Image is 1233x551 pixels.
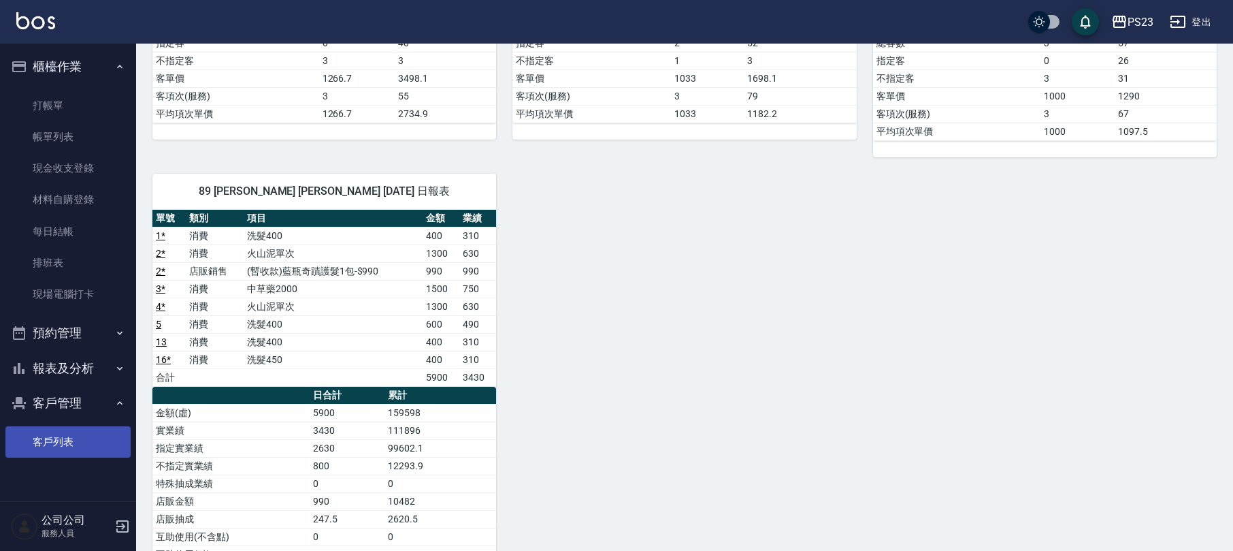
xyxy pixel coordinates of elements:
[423,298,459,315] td: 1300
[423,280,459,298] td: 1500
[244,262,423,280] td: (暫收款)藍瓶奇蹟護髮1包-$990
[423,262,459,280] td: 990
[5,49,131,84] button: 櫃檯作業
[186,245,244,262] td: 消費
[319,69,395,87] td: 1266.7
[1115,87,1217,105] td: 1290
[319,87,395,105] td: 3
[186,280,244,298] td: 消費
[152,457,310,475] td: 不指定實業績
[384,457,496,475] td: 12293.9
[512,52,671,69] td: 不指定客
[42,514,111,527] h5: 公司公司
[744,105,857,123] td: 1182.2
[244,245,423,262] td: 火山泥單次
[671,52,744,69] td: 1
[384,475,496,492] td: 0
[186,262,244,280] td: 店販銷售
[873,69,1040,87] td: 不指定客
[310,404,384,422] td: 5900
[186,351,244,368] td: 消費
[319,52,395,69] td: 3
[186,210,244,227] th: 類別
[423,368,459,386] td: 5900
[459,262,496,280] td: 990
[423,227,459,245] td: 400
[156,336,167,347] a: 13
[156,319,161,330] a: 5
[384,510,496,528] td: 2620.5
[310,510,384,528] td: 247.5
[152,105,319,123] td: 平均項次單價
[873,123,1040,140] td: 平均項次單價
[152,87,319,105] td: 客項次(服務)
[5,315,131,351] button: 預約管理
[1040,87,1115,105] td: 1000
[873,52,1040,69] td: 指定客
[310,528,384,546] td: 0
[152,404,310,422] td: 金額(虛)
[152,422,310,439] td: 實業績
[152,368,186,386] td: 合計
[384,404,496,422] td: 159598
[244,298,423,315] td: 火山泥單次
[384,492,496,510] td: 10482
[395,87,496,105] td: 55
[744,87,857,105] td: 79
[512,87,671,105] td: 客項次(服務)
[512,105,671,123] td: 平均項次單價
[459,298,496,315] td: 630
[423,210,459,227] th: 金額
[1115,69,1217,87] td: 31
[384,387,496,405] th: 累計
[42,527,111,539] p: 服務人員
[1115,105,1217,123] td: 67
[152,69,319,87] td: 客單價
[423,315,459,333] td: 600
[186,315,244,333] td: 消費
[5,184,131,215] a: 材料自購登錄
[1106,8,1159,36] button: PS23
[319,105,395,123] td: 1266.7
[671,69,744,87] td: 1033
[459,245,496,262] td: 630
[423,351,459,368] td: 400
[1040,105,1115,123] td: 3
[152,210,496,387] table: a dense table
[744,69,857,87] td: 1698.1
[459,315,496,333] td: 490
[384,439,496,457] td: 99602.1
[1164,10,1217,35] button: 登出
[459,333,496,351] td: 310
[459,368,496,386] td: 3430
[395,105,496,123] td: 2734.9
[310,475,384,492] td: 0
[310,492,384,510] td: 990
[244,227,423,245] td: 洗髮400
[459,351,496,368] td: 310
[152,52,319,69] td: 不指定客
[423,245,459,262] td: 1300
[423,333,459,351] td: 400
[16,12,55,29] img: Logo
[1128,14,1153,31] div: PS23
[5,90,131,121] a: 打帳單
[244,315,423,333] td: 洗髮400
[1040,123,1115,140] td: 1000
[152,492,310,510] td: 店販金額
[5,279,131,310] a: 現場電腦打卡
[5,216,131,247] a: 每日結帳
[186,333,244,351] td: 消費
[1040,52,1115,69] td: 0
[169,185,480,198] span: 89 [PERSON_NAME] [PERSON_NAME] [DATE] 日報表
[186,298,244,315] td: 消費
[1115,52,1217,69] td: 26
[5,385,131,421] button: 客戶管理
[384,422,496,439] td: 111896
[5,153,131,184] a: 現金收支登錄
[152,510,310,528] td: 店販抽成
[1115,123,1217,140] td: 1097.5
[671,87,744,105] td: 3
[244,280,423,298] td: 中草藥2000
[459,210,496,227] th: 業績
